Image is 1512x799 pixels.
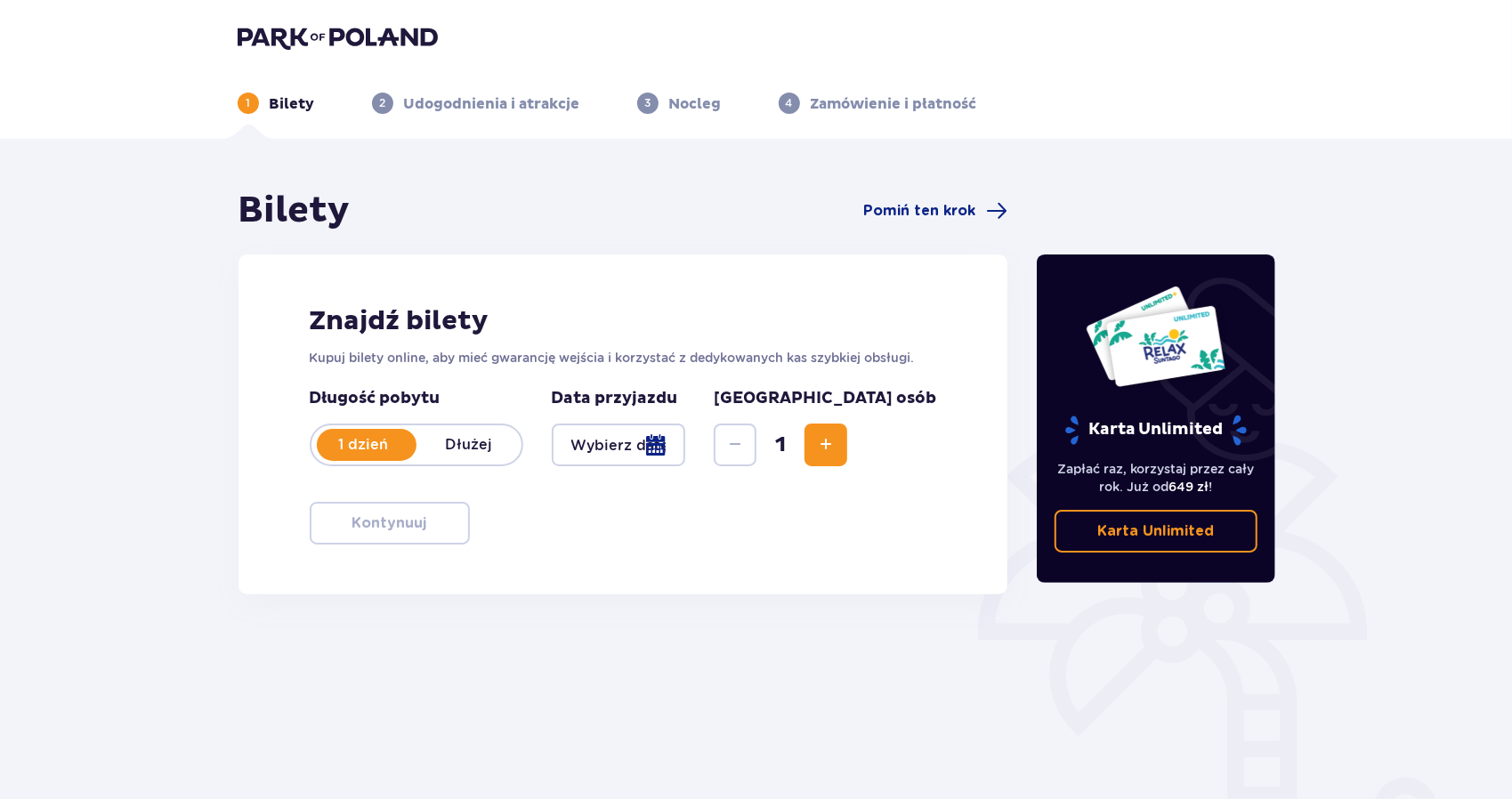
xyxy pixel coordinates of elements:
button: Increase [805,424,847,466]
p: Długość pobytu [310,388,523,409]
p: Bilety [270,94,315,114]
p: 4 [786,95,793,111]
p: Zapłać raz, korzystaj przez cały rok. Już od ! [1055,460,1257,496]
p: Karta Unlimited [1063,415,1249,446]
p: 1 dzień [311,435,416,455]
button: Decrease [714,424,756,466]
p: 2 [379,95,385,111]
p: Kupuj bilety online, aby mieć gwarancję wejścia i korzystać z dedykowanych kas szybkiej obsługi. [310,349,937,367]
p: Dłużej [416,435,522,455]
button: Kontynuuj [310,502,470,545]
p: 3 [644,95,651,111]
span: Pomiń ten krok [863,201,975,221]
h1: Bilety [239,189,351,233]
h2: Znajdź bilety [310,304,937,338]
p: Data przyjazdu [552,388,678,409]
p: Nocleg [669,94,722,114]
p: [GEOGRAPHIC_DATA] osób [714,388,936,409]
p: Zamówienie i płatność [811,94,977,114]
a: Karta Unlimited [1055,510,1257,553]
span: 1 [760,432,801,458]
a: Pomiń ten krok [863,200,1007,222]
img: Park of Poland logo [238,25,438,50]
p: Karta Unlimited [1097,521,1214,541]
p: Kontynuuj [352,513,427,533]
span: 649 zł [1168,480,1209,494]
p: Udogodnienia i atrakcje [404,94,580,114]
p: 1 [246,95,250,111]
